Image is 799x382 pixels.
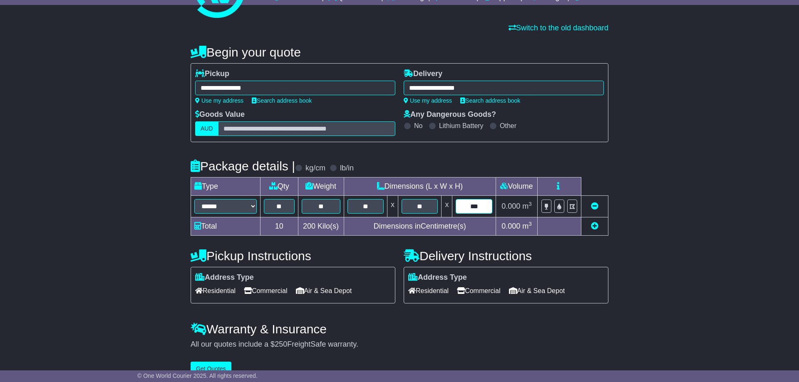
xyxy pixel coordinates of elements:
[439,122,484,130] label: Lithium Battery
[404,97,452,104] a: Use my address
[496,177,537,196] td: Volume
[501,222,520,230] span: 0.000
[591,202,598,210] a: Remove this item
[529,201,532,207] sup: 3
[191,177,261,196] td: Type
[460,97,520,104] a: Search address book
[195,273,254,282] label: Address Type
[303,222,315,230] span: 200
[195,97,243,104] a: Use my address
[344,217,496,236] td: Dimensions in Centimetre(s)
[404,69,442,79] label: Delivery
[501,202,520,210] span: 0.000
[195,284,236,297] span: Residential
[261,177,298,196] td: Qty
[387,196,398,217] td: x
[408,273,467,282] label: Address Type
[522,202,532,210] span: m
[509,284,565,297] span: Air & Sea Depot
[195,121,218,136] label: AUD
[137,372,258,379] span: © One World Courier 2025. All rights reserved.
[191,340,608,349] div: All our quotes include a $ FreightSafe warranty.
[191,362,231,376] button: Get Quotes
[344,177,496,196] td: Dimensions (L x W x H)
[509,24,608,32] a: Switch to the old dashboard
[191,159,295,173] h4: Package details |
[500,122,516,130] label: Other
[252,97,312,104] a: Search address book
[457,284,500,297] span: Commercial
[298,217,344,236] td: Kilo(s)
[529,221,532,227] sup: 3
[275,340,287,348] span: 250
[298,177,344,196] td: Weight
[191,45,608,59] h4: Begin your quote
[296,284,352,297] span: Air & Sea Depot
[244,284,287,297] span: Commercial
[191,217,261,236] td: Total
[305,164,325,173] label: kg/cm
[414,122,422,130] label: No
[195,110,245,119] label: Goods Value
[191,322,608,336] h4: Warranty & Insurance
[522,222,532,230] span: m
[408,284,449,297] span: Residential
[442,196,452,217] td: x
[195,69,229,79] label: Pickup
[404,110,496,119] label: Any Dangerous Goods?
[261,217,298,236] td: 10
[340,164,354,173] label: lb/in
[591,222,598,230] a: Add new item
[404,249,608,263] h4: Delivery Instructions
[191,249,395,263] h4: Pickup Instructions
